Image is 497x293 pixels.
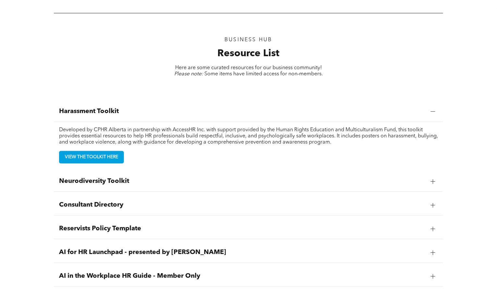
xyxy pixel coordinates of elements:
[224,38,272,43] span: BUSINESS HUB
[59,249,426,257] span: AI for HR Launchpad - presented by [PERSON_NAME]
[175,66,322,71] span: Here are some curated resources for our business community!
[59,273,426,280] span: AI in the Workplace HR Guide - Member Only
[59,108,426,116] span: Harassment Toolkit
[59,201,426,209] span: Consultant Directory
[218,49,280,59] span: Resource List
[59,127,438,146] p: Developed by CPHR Alberta in partnership with AccessHR Inc. with support provided by the Human Ri...
[59,151,124,164] a: VIEW THE TOOLKIT HERE
[59,178,426,185] span: Neurodiversity Toolkit
[174,72,203,77] span: Please note:
[63,151,120,163] span: VIEW THE TOOLKIT HERE
[59,225,426,233] span: Reservists Policy Template
[204,72,323,77] span: Some items have limited access for non-members.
